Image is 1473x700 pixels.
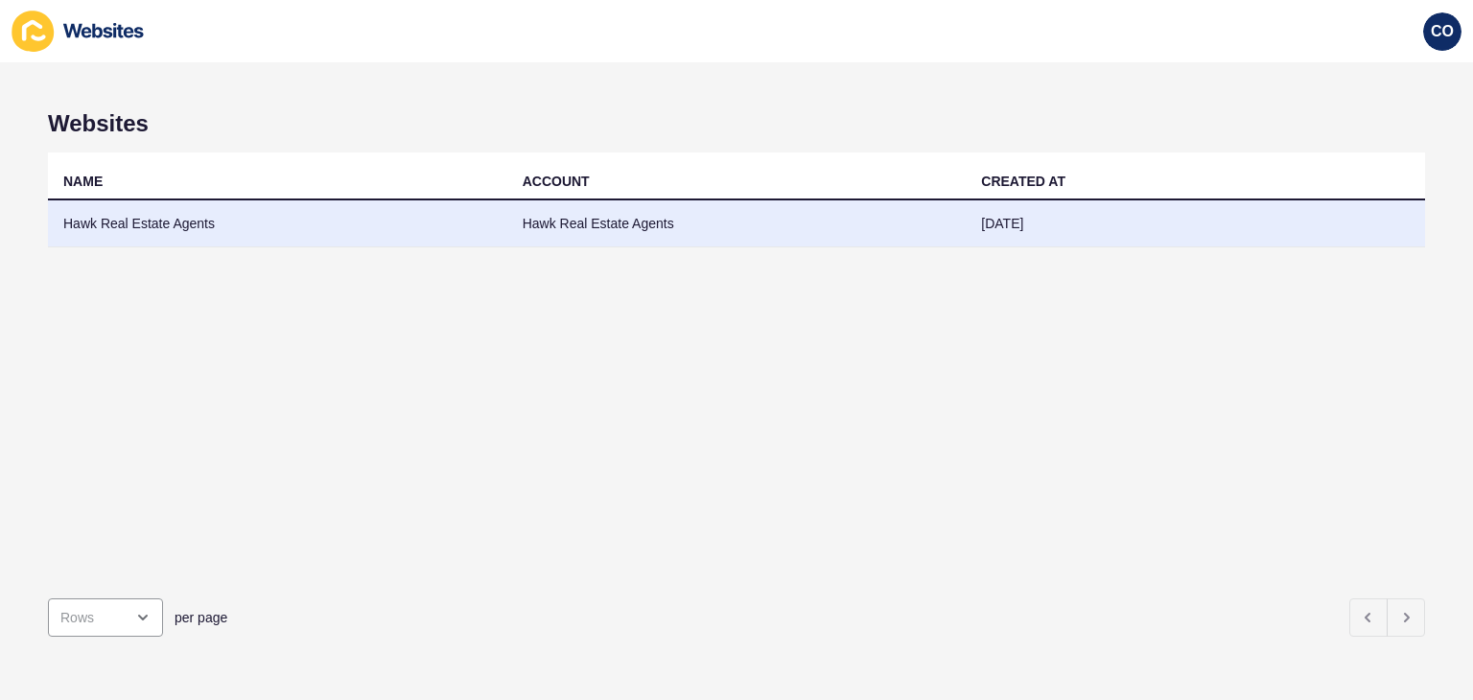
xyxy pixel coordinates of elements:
span: per page [175,608,227,627]
div: NAME [63,172,103,191]
h1: Websites [48,110,1425,137]
div: CREATED AT [981,172,1065,191]
td: Hawk Real Estate Agents [48,200,507,247]
td: Hawk Real Estate Agents [507,200,967,247]
td: [DATE] [966,200,1425,247]
div: ACCOUNT [523,172,590,191]
div: open menu [48,598,163,637]
span: CO [1431,22,1454,41]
